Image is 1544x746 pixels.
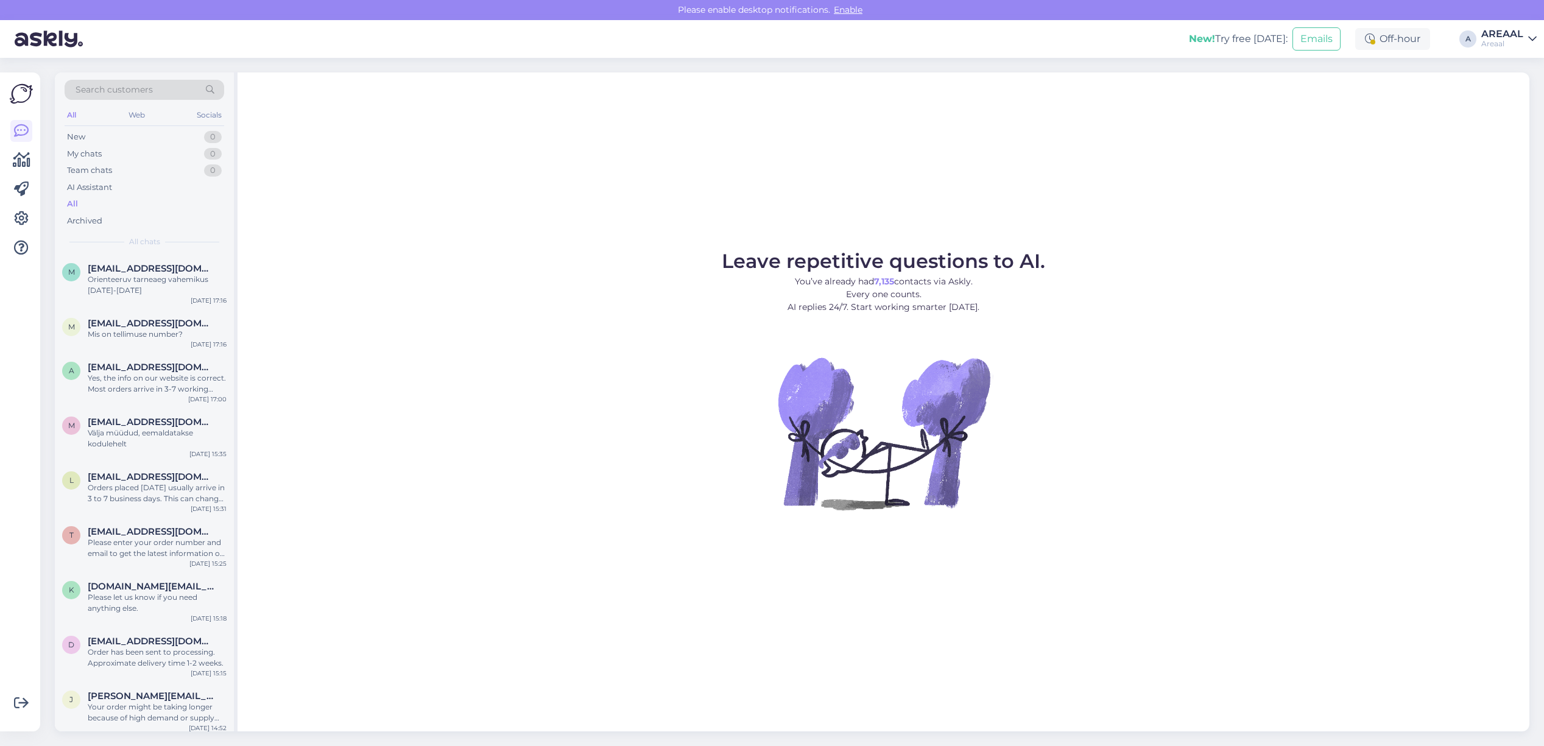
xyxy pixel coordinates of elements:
div: A [1459,30,1476,48]
div: 0 [204,148,222,160]
span: mihkel.sarv@outlook.com [88,417,214,428]
div: Socials [194,107,224,123]
div: AI Assistant [67,181,112,194]
div: All [65,107,79,123]
div: Order has been sent to processing. Approximate delivery time 1-2 weeks. [88,647,227,669]
p: You’ve already had contacts via Askly. Every one counts. AI replies 24/7. Start working smarter [... [722,275,1045,314]
div: Please let us know if you need anything else. [88,592,227,614]
span: m [68,267,75,276]
div: [DATE] 15:25 [189,559,227,568]
div: [DATE] 14:52 [189,723,227,733]
span: A [69,366,74,375]
div: [DATE] 17:16 [191,296,227,305]
span: m [68,421,75,430]
div: Yes, the info on our website is correct. Most orders arrive in 3-7 working days. This can change ... [88,373,227,395]
span: Lukas.m2nd@gmail.com [88,471,214,482]
div: My chats [67,148,102,160]
div: AREAAL [1481,29,1523,39]
div: Välja müüdud, eemaldatakse kodulehelt [88,428,227,449]
span: d [68,640,74,649]
div: Mis on tellimuse number? [88,329,227,340]
span: t [69,530,74,540]
span: Arehint@hotmail.com [88,362,214,373]
div: 0 [204,164,222,177]
div: Orders placed [DATE] usually arrive in 3 to 7 business days. This can change depending on the pro... [88,482,227,504]
span: maxipuit@gmail.com [88,263,214,274]
div: [DATE] 17:00 [188,395,227,404]
img: Askly Logo [10,82,33,105]
div: New [67,131,85,143]
span: jana.nugis@gmail.com [88,691,214,702]
div: Orienteeruv tarneaeg vahemikus [DATE]-[DATE] [88,274,227,296]
span: L [69,476,74,485]
span: Search customers [76,83,153,96]
span: j [69,695,73,704]
div: All [67,198,78,210]
b: New! [1189,33,1215,44]
b: 7,135 [874,276,894,287]
div: Areaal [1481,39,1523,49]
div: Try free [DATE]: [1189,32,1288,46]
div: 0 [204,131,222,143]
div: Off-hour [1355,28,1430,50]
img: No Chat active [774,323,993,543]
span: m [68,322,75,331]
div: Web [126,107,147,123]
div: Team chats [67,164,112,177]
a: AREAALAreaal [1481,29,1537,49]
div: [DATE] 15:31 [191,504,227,513]
span: k [69,585,74,594]
div: [DATE] 15:18 [191,614,227,623]
div: [DATE] 15:35 [189,449,227,459]
button: Emails [1292,27,1341,51]
span: Leave repetitive questions to AI. [722,249,1045,273]
span: dikriga7@gmail.com [88,636,214,647]
div: Please enter your order number and email to get the latest information on your order number A-365... [88,537,227,559]
span: tanagodun93@gmail.com [88,526,214,537]
div: [DATE] 17:16 [191,340,227,349]
div: Archived [67,215,102,227]
div: [DATE] 15:15 [191,669,227,678]
span: kangoll.online@gmail.com [88,581,214,592]
div: Your order might be taking longer because of high demand or supply chain issues. We are trying to... [88,702,227,723]
span: Enable [830,4,866,15]
span: maxipuit@gmail.com [88,318,214,329]
span: All chats [129,236,160,247]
